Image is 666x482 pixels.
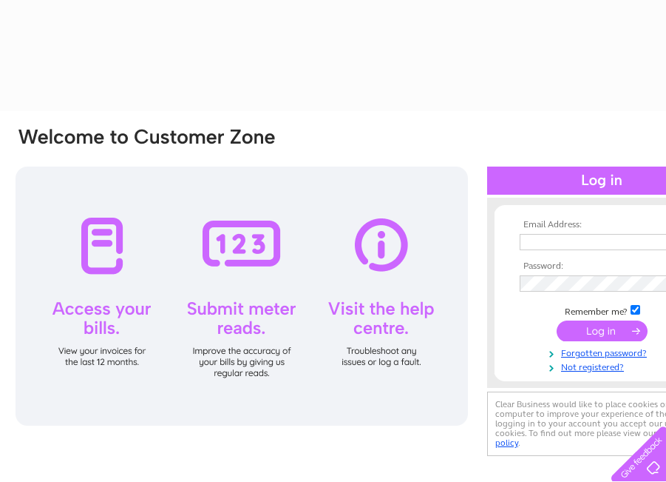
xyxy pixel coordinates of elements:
[557,321,648,341] input: Submit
